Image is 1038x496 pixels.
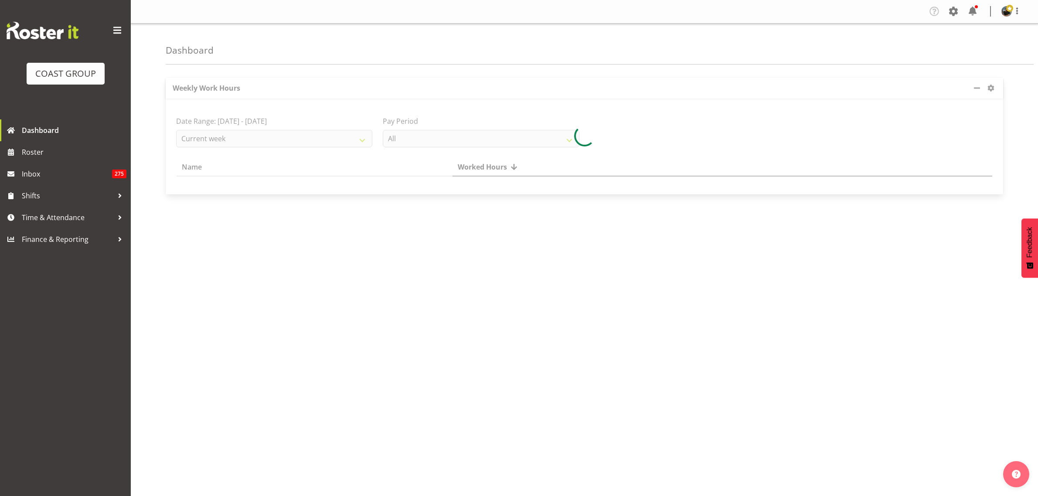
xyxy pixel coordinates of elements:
[22,233,113,246] span: Finance & Reporting
[7,22,78,39] img: Rosterit website logo
[22,146,126,159] span: Roster
[1021,218,1038,278] button: Feedback - Show survey
[112,170,126,178] span: 275
[22,167,112,180] span: Inbox
[166,45,214,55] h4: Dashboard
[22,211,113,224] span: Time & Attendance
[1026,227,1034,258] span: Feedback
[22,189,113,202] span: Shifts
[35,67,96,80] div: COAST GROUP
[22,124,126,137] span: Dashboard
[1012,470,1021,479] img: help-xxl-2.png
[1001,6,1012,17] img: abe-denton65321ee68e143815db86bfb5b039cb77.png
